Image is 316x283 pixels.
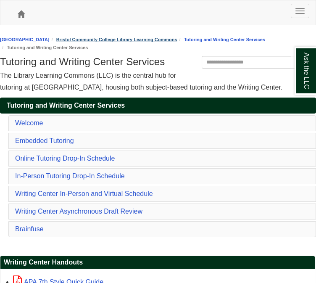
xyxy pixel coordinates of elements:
[7,102,125,109] span: Tutoring and Writing Center Services
[15,225,44,233] a: Brainfuse
[291,56,316,69] button: Search
[15,190,153,197] a: Writing Center In-Person and Virtual Schedule
[15,155,115,162] a: Online Tutoring Drop-In Schedule
[15,172,125,180] a: In-Person Tutoring Drop-In Schedule
[0,256,315,269] h2: Writing Center Handouts
[15,119,43,127] a: Welcome
[15,137,74,144] a: Embedded Tutoring
[15,208,142,215] a: Writing Center Asynchronous Draft Review
[56,37,177,42] a: Bristol Community College Library Learning Commons
[184,37,265,42] a: Tutoring and Writing Center Services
